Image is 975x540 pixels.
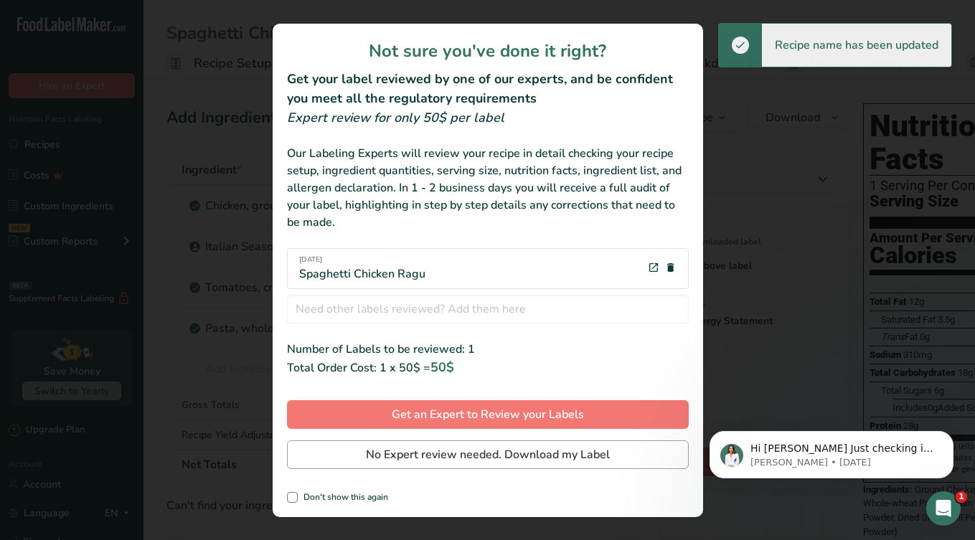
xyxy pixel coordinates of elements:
[287,38,689,64] h1: Not sure you've done it right?
[298,492,388,503] span: Don't show this again
[287,70,689,108] h2: Get your label reviewed by one of our experts, and be confident you meet all the regulatory requi...
[287,400,689,429] button: Get an Expert to Review your Labels
[430,359,454,376] span: 50$
[287,108,689,128] div: Expert review for only 50$ per label
[299,255,425,283] div: Spaghetti Chicken Ragu
[392,406,584,423] span: Get an Expert to Review your Labels
[287,295,689,323] input: Need other labels reviewed? Add them here
[287,440,689,469] button: No Expert review needed. Download my Label
[366,446,610,463] span: No Expert review needed. Download my Label
[287,145,689,231] div: Our Labeling Experts will review your recipe in detail checking your recipe setup, ingredient qua...
[956,491,967,503] span: 1
[287,341,689,358] div: Number of Labels to be reviewed: 1
[299,255,425,265] span: [DATE]
[926,491,961,526] iframe: Intercom live chat
[688,401,975,501] iframe: Intercom notifications message
[762,24,951,67] div: Recipe name has been updated
[287,358,689,377] div: Total Order Cost: 1 x 50$ =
